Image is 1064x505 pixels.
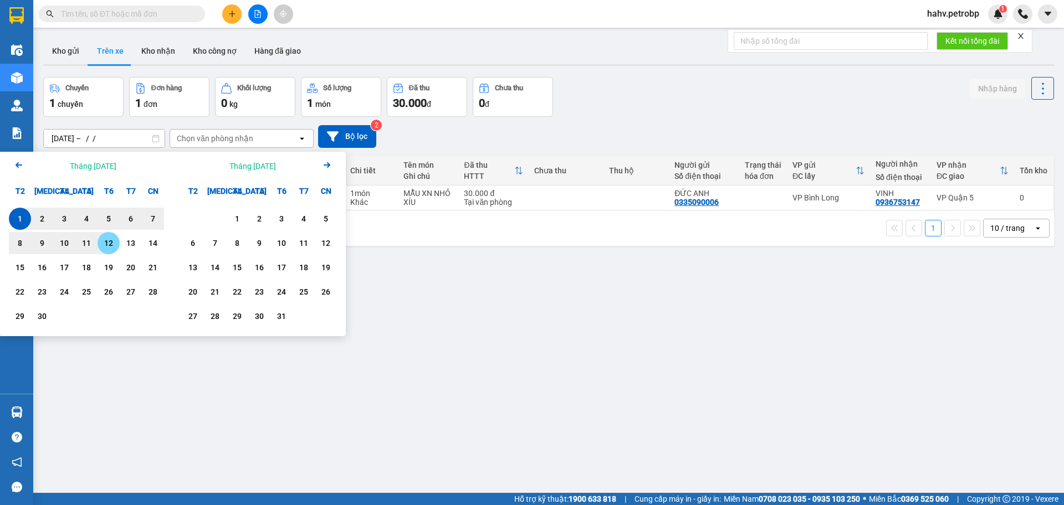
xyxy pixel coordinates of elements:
[101,285,116,298] div: 26
[182,180,204,202] div: T2
[315,180,337,202] div: CN
[226,232,248,254] div: Choose Thứ Tư, tháng 10 8 2025. It's available.
[44,130,165,147] input: Select a date range.
[320,158,334,172] svg: Arrow Right
[58,100,83,109] span: chuyến
[625,493,626,505] span: |
[53,208,75,230] div: Choose Thứ Tư, tháng 09 3 2025. It's available.
[674,172,734,181] div: Số điện thoại
[142,256,164,279] div: Choose Chủ Nhật, tháng 09 21 2025. It's available.
[248,4,268,24] button: file-add
[296,261,311,274] div: 18
[9,208,31,230] div: Selected start date. Thứ Hai, tháng 09 1 2025. It's available.
[79,236,94,250] div: 11
[534,166,598,175] div: Chưa thu
[61,8,192,20] input: Tìm tên, số ĐT hoặc mã đơn
[427,100,431,109] span: đ
[226,256,248,279] div: Choose Thứ Tư, tháng 10 15 2025. It's available.
[142,232,164,254] div: Choose Chủ Nhật, tháng 09 14 2025. It's available.
[724,493,860,505] span: Miền Nam
[34,212,50,225] div: 2
[1017,32,1025,40] span: close
[925,220,942,236] button: 1
[734,32,928,50] input: Nhập số tổng đài
[323,84,351,92] div: Số lượng
[185,236,201,250] div: 6
[144,100,157,109] span: đơn
[270,305,293,327] div: Choose Thứ Sáu, tháng 10 31 2025. It's available.
[98,256,120,279] div: Choose Thứ Sáu, tháng 09 19 2025. It's available.
[53,256,75,279] div: Choose Thứ Tư, tháng 09 17 2025. It's available.
[792,193,864,202] div: VP Bình Long
[9,281,31,303] div: Choose Thứ Hai, tháng 09 22 2025. It's available.
[142,281,164,303] div: Choose Chủ Nhật, tháng 09 28 2025. It's available.
[120,256,142,279] div: Choose Thứ Bảy, tháng 09 20 2025. It's available.
[123,236,139,250] div: 13
[204,180,226,202] div: [MEDICAL_DATA]
[792,161,856,169] div: VP gửi
[185,261,201,274] div: 13
[315,281,337,303] div: Choose Chủ Nhật, tháng 10 26 2025. It's available.
[999,5,1007,13] sup: 1
[1020,166,1047,175] div: Tồn kho
[120,208,142,230] div: Choose Thứ Bảy, tháng 09 6 2025. It's available.
[120,180,142,202] div: T7
[31,256,53,279] div: Choose Thứ Ba, tháng 09 16 2025. It's available.
[229,310,245,323] div: 29
[387,77,467,117] button: Đã thu30.000đ
[270,232,293,254] div: Choose Thứ Sáu, tháng 10 10 2025. It's available.
[12,457,22,467] span: notification
[11,72,23,84] img: warehouse-icon
[293,180,315,202] div: T7
[745,161,781,169] div: Trạng thái
[464,172,514,181] div: HTTT
[293,208,315,230] div: Choose Thứ Bảy, tháng 10 4 2025. It's available.
[123,212,139,225] div: 6
[70,161,116,172] div: Tháng [DATE]
[120,281,142,303] div: Choose Thứ Bảy, tháng 09 27 2025. It's available.
[993,9,1003,19] img: icon-new-feature
[1020,193,1047,202] div: 0
[409,84,429,92] div: Đã thu
[229,261,245,274] div: 15
[177,133,253,144] div: Chọn văn phòng nhận
[57,236,72,250] div: 10
[145,212,161,225] div: 7
[315,208,337,230] div: Choose Chủ Nhật, tháng 10 5 2025. It's available.
[46,10,54,18] span: search
[869,493,949,505] span: Miền Bắc
[315,232,337,254] div: Choose Chủ Nhật, tháng 10 12 2025. It's available.
[318,261,334,274] div: 19
[937,172,1000,181] div: ĐC giao
[296,236,311,250] div: 11
[57,212,72,225] div: 3
[863,497,866,501] span: ⚪️
[9,232,31,254] div: Choose Thứ Hai, tháng 09 8 2025. It's available.
[1034,224,1042,233] svg: open
[270,180,293,202] div: T6
[9,180,31,202] div: T2
[1043,9,1053,19] span: caret-down
[182,256,204,279] div: Choose Thứ Hai, tháng 10 13 2025. It's available.
[34,310,50,323] div: 30
[207,261,223,274] div: 14
[759,494,860,503] strong: 0708 023 035 - 0935 103 250
[1001,5,1005,13] span: 1
[53,232,75,254] div: Choose Thứ Tư, tháng 09 10 2025. It's available.
[185,310,201,323] div: 27
[12,432,22,442] span: question-circle
[315,256,337,279] div: Choose Chủ Nhật, tháng 10 19 2025. It's available.
[464,198,523,207] div: Tại văn phòng
[221,96,227,110] span: 0
[9,305,31,327] div: Choose Thứ Hai, tháng 09 29 2025. It's available.
[75,256,98,279] div: Choose Thứ Năm, tháng 09 18 2025. It's available.
[957,493,959,505] span: |
[252,212,267,225] div: 2
[635,493,721,505] span: Cung cấp máy in - giấy in:
[479,96,485,110] span: 0
[315,100,331,109] span: món
[252,261,267,274] div: 16
[53,281,75,303] div: Choose Thứ Tư, tháng 09 24 2025. It's available.
[101,212,116,225] div: 5
[674,198,719,207] div: 0335090006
